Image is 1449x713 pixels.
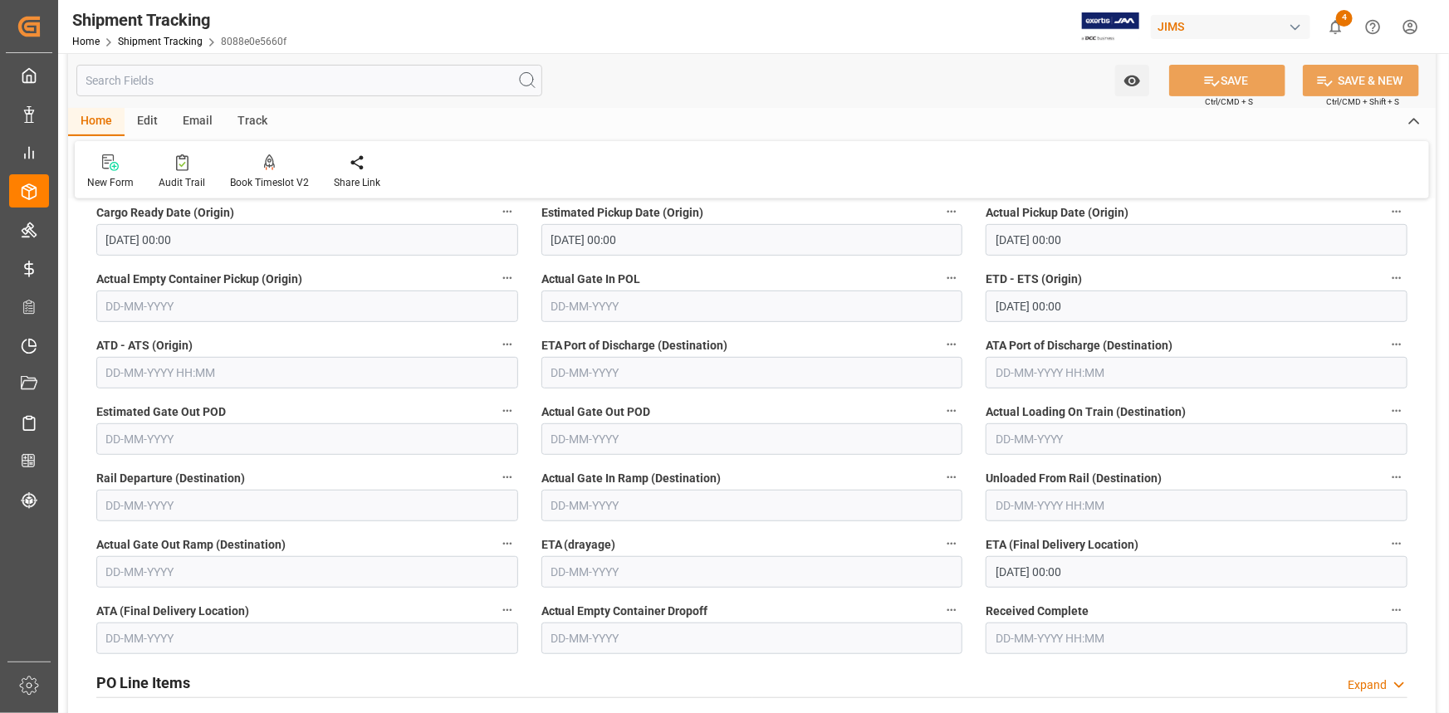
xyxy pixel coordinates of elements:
[96,337,193,354] span: ATD - ATS (Origin)
[497,400,518,422] button: Estimated Gate Out POD
[1354,8,1392,46] button: Help Center
[96,490,518,521] input: DD-MM-YYYY
[96,556,518,588] input: DD-MM-YYYY
[986,423,1407,455] input: DD-MM-YYYY
[941,400,962,422] button: Actual Gate Out POD
[1082,12,1139,42] img: Exertis%20JAM%20-%20Email%20Logo.jpg_1722504956.jpg
[1336,10,1353,27] span: 4
[1386,466,1407,488] button: Unloaded From Rail (Destination)
[941,599,962,621] button: Actual Empty Container Dropoff
[125,108,170,136] div: Edit
[541,603,708,620] span: Actual Empty Container Dropoff
[541,423,963,455] input: DD-MM-YYYY
[541,556,963,588] input: DD-MM-YYYY
[72,36,100,47] a: Home
[96,603,249,620] span: ATA (Final Delivery Location)
[1386,267,1407,289] button: ETD - ETS (Origin)
[541,490,963,521] input: DD-MM-YYYY
[541,291,963,322] input: DD-MM-YYYY
[986,536,1138,554] span: ETA (Final Delivery Location)
[96,423,518,455] input: DD-MM-YYYY
[1115,65,1149,96] button: open menu
[334,175,380,190] div: Share Link
[1386,334,1407,355] button: ATA Port of Discharge (Destination)
[76,65,542,96] input: Search Fields
[1326,95,1399,108] span: Ctrl/CMD + Shift + S
[170,108,225,136] div: Email
[96,671,190,694] h2: PO Line Items
[96,224,518,256] input: DD-MM-YYYY HH:MM
[541,536,616,554] span: ETA (drayage)
[986,470,1162,487] span: Unloaded From Rail (Destination)
[497,267,518,289] button: Actual Empty Container Pickup (Origin)
[497,466,518,488] button: Rail Departure (Destination)
[541,271,641,288] span: Actual Gate In POL
[986,204,1128,222] span: Actual Pickup Date (Origin)
[96,403,226,421] span: Estimated Gate Out POD
[225,108,280,136] div: Track
[986,291,1407,322] input: DD-MM-YYYY HH:MM
[941,466,962,488] button: Actual Gate In Ramp (Destination)
[541,224,963,256] input: DD-MM-YYYY HH:MM
[986,623,1407,654] input: DD-MM-YYYY HH:MM
[941,334,962,355] button: ETA Port of Discharge (Destination)
[1151,11,1317,42] button: JIMS
[497,533,518,554] button: Actual Gate Out Ramp (Destination)
[96,271,302,288] span: Actual Empty Container Pickup (Origin)
[96,536,286,554] span: Actual Gate Out Ramp (Destination)
[986,556,1407,588] input: DD-MM-YYYY HH:MM
[96,623,518,654] input: DD-MM-YYYY
[1205,95,1253,108] span: Ctrl/CMD + S
[986,357,1407,388] input: DD-MM-YYYY HH:MM
[497,599,518,621] button: ATA (Final Delivery Location)
[1169,65,1285,96] button: SAVE
[1386,533,1407,554] button: ETA (Final Delivery Location)
[96,291,518,322] input: DD-MM-YYYY
[96,204,234,222] span: Cargo Ready Date (Origin)
[986,603,1089,620] span: Received Complete
[1348,676,1387,694] div: Expand
[541,403,651,421] span: Actual Gate Out POD
[1386,599,1407,621] button: Received Complete
[986,224,1407,256] input: DD-MM-YYYY HH:MM
[497,201,518,222] button: Cargo Ready Date (Origin)
[68,108,125,136] div: Home
[541,204,704,222] span: Estimated Pickup Date (Origin)
[72,7,286,32] div: Shipment Tracking
[159,175,205,190] div: Audit Trail
[986,271,1082,288] span: ETD - ETS (Origin)
[986,337,1172,354] span: ATA Port of Discharge (Destination)
[1317,8,1354,46] button: show 4 new notifications
[986,403,1186,421] span: Actual Loading On Train (Destination)
[941,267,962,289] button: Actual Gate In POL
[497,334,518,355] button: ATD - ATS (Origin)
[541,357,963,388] input: DD-MM-YYYY
[1386,400,1407,422] button: Actual Loading On Train (Destination)
[96,470,245,487] span: Rail Departure (Destination)
[986,490,1407,521] input: DD-MM-YYYY HH:MM
[1303,65,1419,96] button: SAVE & NEW
[541,337,728,354] span: ETA Port of Discharge (Destination)
[941,533,962,554] button: ETA (drayage)
[230,175,309,190] div: Book Timeslot V2
[1151,15,1310,39] div: JIMS
[941,201,962,222] button: Estimated Pickup Date (Origin)
[96,357,518,388] input: DD-MM-YYYY HH:MM
[541,623,963,654] input: DD-MM-YYYY
[118,36,203,47] a: Shipment Tracking
[87,175,134,190] div: New Form
[1386,201,1407,222] button: Actual Pickup Date (Origin)
[541,470,722,487] span: Actual Gate In Ramp (Destination)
